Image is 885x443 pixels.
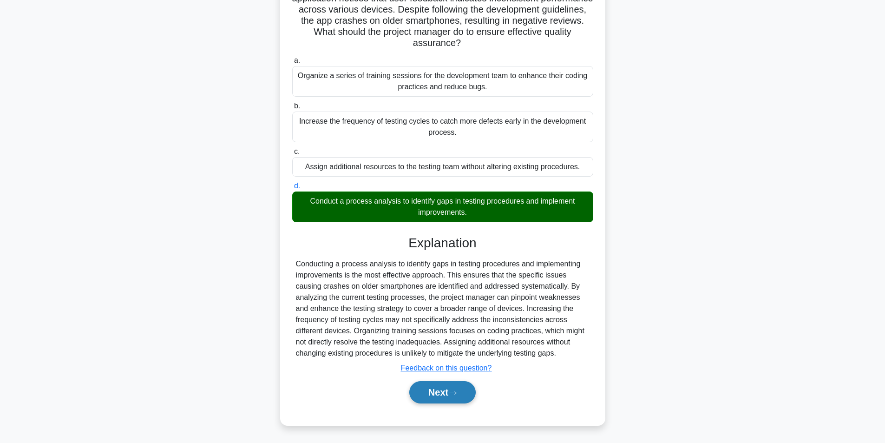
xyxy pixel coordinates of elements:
[298,235,588,251] h3: Explanation
[292,192,593,222] div: Conduct a process analysis to identify gaps in testing procedures and implement improvements.
[294,102,300,110] span: b.
[294,56,300,64] span: a.
[401,364,492,372] a: Feedback on this question?
[296,258,590,359] div: Conducting a process analysis to identify gaps in testing procedures and implementing improvement...
[292,66,593,97] div: Organize a series of training sessions for the development team to enhance their coding practices...
[409,381,476,403] button: Next
[294,182,300,190] span: d.
[292,112,593,142] div: Increase the frequency of testing cycles to catch more defects early in the development process.
[292,157,593,177] div: Assign additional resources to the testing team without altering existing procedures.
[294,147,300,155] span: c.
